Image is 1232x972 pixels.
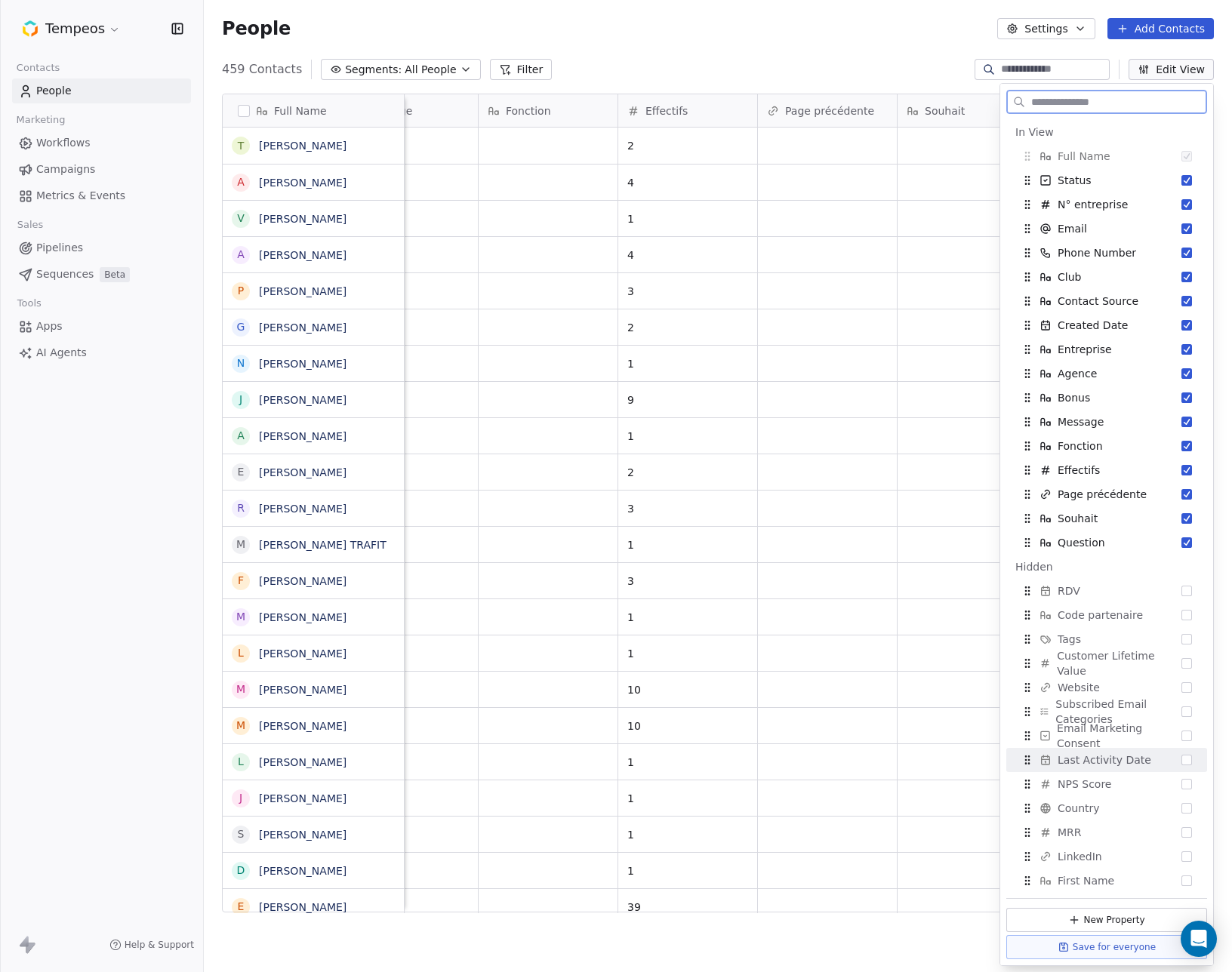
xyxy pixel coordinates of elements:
div: S [238,826,245,842]
span: Status [1058,173,1092,188]
span: 1 [627,537,748,552]
div: T [238,138,245,154]
div: Status [1006,168,1207,192]
div: P [238,283,244,299]
span: Souhait [1058,511,1098,526]
span: 2 [627,320,748,335]
button: Tempeos [18,16,124,42]
span: 1 [627,827,748,842]
span: People [36,83,72,99]
span: 39 [627,900,748,915]
span: Effectifs [1058,463,1100,478]
div: Question [1006,531,1207,555]
div: In View [1015,125,1198,140]
div: Code partenaire [1006,603,1207,627]
span: AI Agents [36,345,87,361]
span: Contacts [10,57,66,79]
span: Question [1058,535,1105,550]
span: Fonction [506,103,551,118]
span: 1 [627,863,748,878]
div: V [237,211,245,226]
div: Effectifs [1006,458,1207,482]
button: Filter [490,59,553,80]
button: Save for everyone [1006,935,1207,959]
span: 1 [627,646,748,661]
a: [PERSON_NAME] [259,756,346,768]
a: [PERSON_NAME] [259,213,346,225]
a: [PERSON_NAME] [259,829,346,841]
div: Bonus [1006,386,1207,410]
span: Metrics & Events [36,188,125,204]
span: Phone Number [1058,245,1136,260]
span: All People [405,62,456,78]
span: 10 [627,682,748,697]
div: a [237,247,245,263]
div: Country [1006,796,1207,820]
span: Created Date [1058,318,1128,333]
div: N° entreprise [1006,192,1207,217]
a: [PERSON_NAME] TRAFIT [259,539,387,551]
span: 1 [627,755,748,770]
span: 1 [627,610,748,625]
div: First Name [1006,869,1207,893]
div: N [237,355,245,371]
span: Page précédente [785,103,874,118]
span: Help & Support [125,939,194,951]
span: Entreprise [1058,342,1112,357]
span: 4 [627,248,748,263]
div: Message [1006,410,1207,434]
a: [PERSON_NAME] [259,358,346,370]
span: Tempeos [45,19,105,38]
a: Help & Support [109,939,194,951]
a: [PERSON_NAME] [259,720,346,732]
a: [PERSON_NAME] [259,647,346,660]
a: [PERSON_NAME] [259,792,346,804]
div: J [239,790,242,806]
a: SequencesBeta [12,262,191,287]
div: E [238,464,245,480]
div: Phone Number [1006,241,1207,265]
div: Fonction [479,94,618,127]
div: Customer Lifetime Value [1006,651,1207,675]
span: Marketing [10,109,72,131]
span: Workflows [36,135,91,151]
div: A [237,428,245,444]
div: Tags [1006,627,1207,651]
span: Contact Source [1058,294,1138,309]
span: Effectifs [645,103,688,118]
div: Full Name [223,94,404,127]
a: [PERSON_NAME] [259,177,346,189]
span: 1 [627,356,748,371]
div: grid [223,128,405,913]
img: icon-tempeos-512.png [21,20,39,38]
div: Club [1006,265,1207,289]
div: Souhait [898,94,1036,127]
span: Code partenaire [1058,607,1143,623]
span: Beta [100,267,130,282]
button: Edit View [1129,59,1214,80]
span: Website [1058,680,1100,695]
span: 2 [627,138,748,153]
a: [PERSON_NAME] [259,140,346,152]
div: Fonction [1006,434,1207,458]
div: d [237,863,245,878]
div: Entreprise [1006,337,1207,361]
div: Open Intercom Messenger [1181,921,1217,957]
a: [PERSON_NAME] [259,430,346,442]
span: Club [1058,269,1081,285]
a: [PERSON_NAME] [259,321,346,334]
div: Hidden [1015,559,1198,574]
div: Contact Source [1006,289,1207,313]
div: Full Name [1006,144,1207,168]
a: Pipelines [12,235,191,260]
span: 4 [627,175,748,190]
button: Add Contacts [1107,18,1214,39]
div: RDV [1006,579,1207,603]
div: Effectifs [618,94,757,127]
a: [PERSON_NAME] [259,394,346,406]
span: 1 [627,429,748,444]
div: F [238,573,244,589]
a: [PERSON_NAME] [259,901,346,913]
div: M [236,718,245,734]
span: Souhait [925,103,965,118]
